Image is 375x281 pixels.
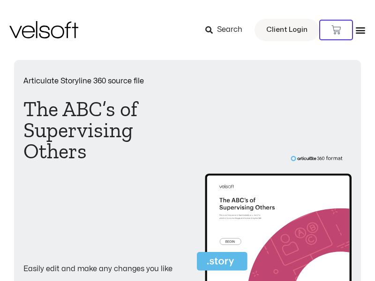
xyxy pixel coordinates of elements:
h1: The ABC’s of Supervising Others [23,99,178,162]
span: Client Login [266,24,307,36]
img: Velsoft Training Materials [9,21,78,38]
a: Search [205,22,249,38]
span: Search [217,24,242,36]
p: Easily edit and make any changes you like [23,265,178,273]
div: Menu Toggle [355,25,366,35]
a: Client Login [255,19,319,41]
p: Articulate Storyline 360 source file [23,77,178,85]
